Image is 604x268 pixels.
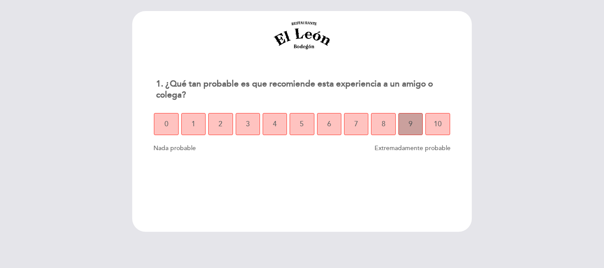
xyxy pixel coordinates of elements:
[300,112,304,136] span: 5
[327,112,331,136] span: 6
[371,113,395,135] button: 8
[181,113,206,135] button: 1
[290,113,314,135] button: 5
[236,113,260,135] button: 3
[208,113,233,135] button: 2
[317,113,341,135] button: 6
[246,112,250,136] span: 3
[382,112,386,136] span: 8
[434,112,442,136] span: 10
[271,20,333,50] img: header_1721317290.png
[398,113,423,135] button: 9
[263,113,287,135] button: 4
[409,112,413,136] span: 9
[354,112,358,136] span: 7
[218,112,222,136] span: 2
[425,113,450,135] button: 10
[153,144,196,152] span: Nada probable
[164,112,168,136] span: 0
[154,113,178,135] button: 0
[149,73,455,106] div: 1. ¿Qué tan probable es que recomiende esta experiencia a un amigo o colega?
[375,144,451,152] span: Extremadamente probable
[344,113,368,135] button: 7
[273,112,277,136] span: 4
[191,112,195,136] span: 1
